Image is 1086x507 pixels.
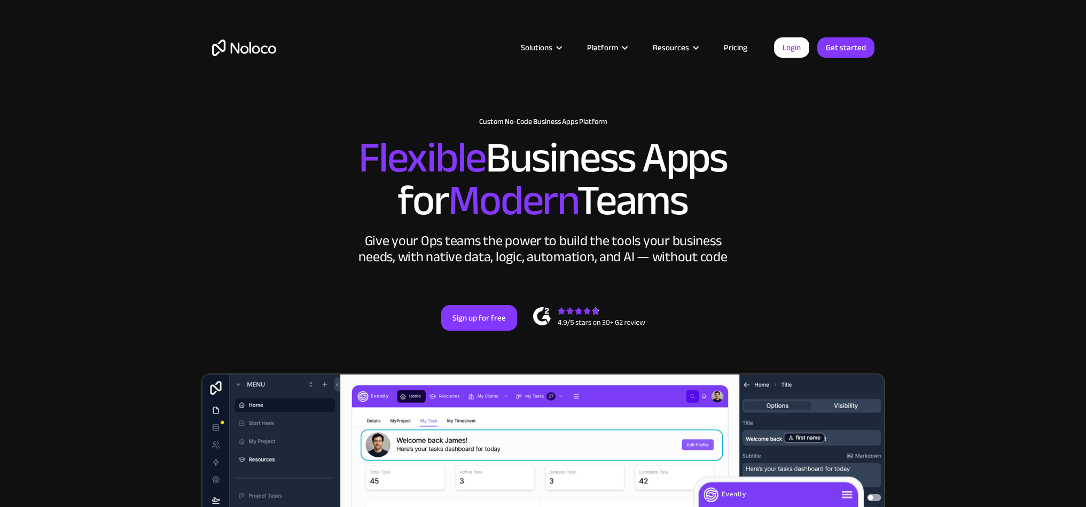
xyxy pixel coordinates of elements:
span: Modern [448,161,577,240]
div: Solutions [521,41,552,54]
h2: Business Apps for Teams [212,137,874,222]
span: Flexible [358,118,486,198]
a: Sign up for free [441,305,517,331]
div: Platform [574,41,639,54]
a: home [212,40,276,56]
div: Resources [653,41,689,54]
h1: Custom No-Code Business Apps Platform [212,118,874,126]
a: Login [774,37,809,58]
div: Platform [587,41,618,54]
a: Get started [817,37,874,58]
a: Pricing [710,41,761,54]
div: Solutions [507,41,574,54]
div: Give your Ops teams the power to build the tools your business needs, with native data, logic, au... [356,233,730,265]
div: Resources [639,41,710,54]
